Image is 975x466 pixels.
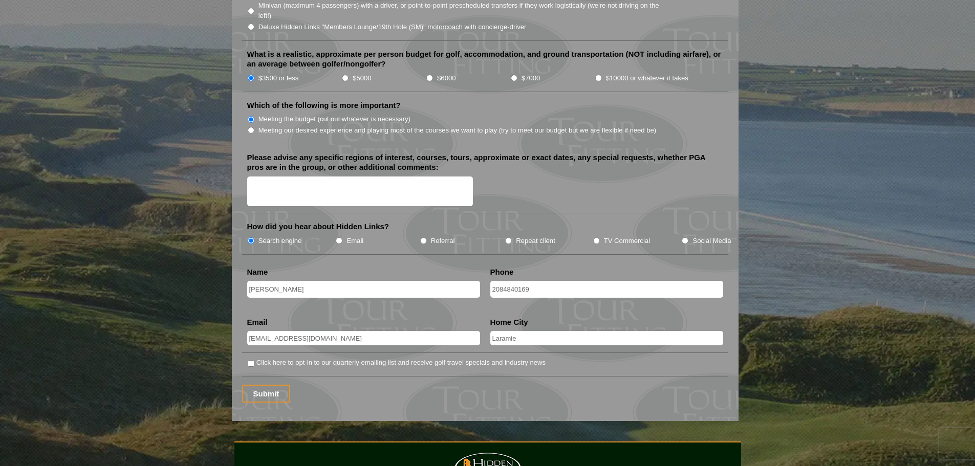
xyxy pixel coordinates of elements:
[258,1,670,20] label: Minivan (maximum 4 passengers) with a driver, or point-to-point prescheduled transfers if they wo...
[353,73,371,83] label: $5000
[247,317,268,327] label: Email
[516,236,555,246] label: Repeat client
[256,358,546,368] label: Click here to opt-in to our quarterly emailing list and receive golf travel specials and industry...
[258,236,302,246] label: Search engine
[258,125,657,136] label: Meeting our desired experience and playing most of the courses we want to play (try to meet our b...
[247,100,401,110] label: Which of the following is more important?
[431,236,455,246] label: Referral
[258,73,299,83] label: $3500 or less
[604,236,650,246] label: TV Commercial
[346,236,363,246] label: Email
[692,236,731,246] label: Social Media
[490,317,528,327] label: Home City
[242,385,291,403] input: Submit
[606,73,688,83] label: $10000 or whatever it takes
[258,114,410,124] label: Meeting the budget (cut out whatever is necessary)
[247,49,723,69] label: What is a realistic, approximate per person budget for golf, accommodation, and ground transporta...
[247,221,389,232] label: How did you hear about Hidden Links?
[522,73,540,83] label: $7000
[247,267,268,277] label: Name
[490,267,514,277] label: Phone
[247,152,723,172] label: Please advise any specific regions of interest, courses, tours, approximate or exact dates, any s...
[437,73,456,83] label: $6000
[258,22,527,32] label: Deluxe Hidden Links "Members Lounge/19th Hole (SM)" motorcoach with concierge-driver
